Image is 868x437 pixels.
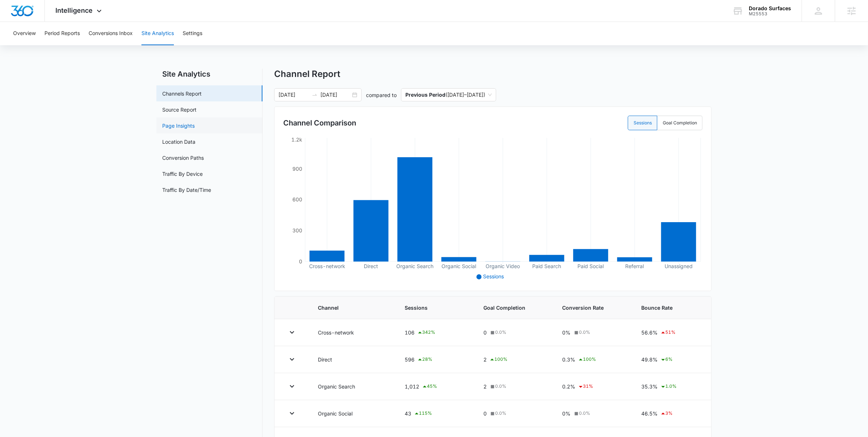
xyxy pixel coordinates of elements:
[483,383,545,390] div: 2
[562,410,623,417] div: 0%
[573,329,590,336] div: 0.0 %
[364,263,378,269] tspan: Direct
[162,138,195,146] a: Location Data
[292,196,302,202] tspan: 600
[660,355,673,364] div: 6 %
[483,410,545,417] div: 0
[486,263,520,270] tspan: Organic Video
[56,7,93,14] span: Intelligence
[279,91,309,99] input: Start date
[286,407,298,419] button: Toggle Row Expanded
[291,136,302,143] tspan: 1.2k
[665,263,693,270] tspan: Unassigned
[641,409,700,418] div: 46.5%
[162,122,195,129] a: Page Insights
[641,355,700,364] div: 49.8%
[309,346,396,373] td: Direct
[660,409,673,418] div: 3 %
[483,329,545,336] div: 0
[562,329,623,336] div: 0%
[320,91,351,99] input: End date
[44,22,80,45] button: Period Reports
[562,382,623,391] div: 0.2%
[292,166,302,172] tspan: 900
[162,90,202,97] a: Channels Report
[573,410,590,417] div: 0.0 %
[283,117,356,128] h3: Channel Comparison
[489,329,506,336] div: 0.0 %
[13,22,36,45] button: Overview
[489,383,506,390] div: 0.0 %
[483,355,545,364] div: 2
[309,373,396,400] td: Organic Search
[405,92,445,98] p: Previous Period
[156,69,262,80] h2: Site Analytics
[489,355,507,364] div: 100 %
[533,263,561,269] tspan: Paid Search
[641,328,700,337] div: 56.6%
[162,154,204,162] a: Conversion Paths
[299,258,302,264] tspan: 0
[405,304,466,312] span: Sessions
[183,22,202,45] button: Settings
[417,328,435,337] div: 342 %
[749,11,791,16] div: account id
[660,328,676,337] div: 51 %
[274,69,340,80] h1: Channel Report
[657,116,702,130] label: Goal Completion
[417,355,432,364] div: 28 %
[309,400,396,427] td: Organic Social
[162,186,211,194] a: Traffic By Date/Time
[660,382,677,391] div: 1.0 %
[483,273,504,279] span: Sessions
[405,89,492,101] span: ( [DATE] – [DATE] )
[89,22,133,45] button: Conversions Inbox
[318,304,387,312] span: Channel
[309,263,345,269] tspan: Cross-network
[405,409,466,418] div: 43
[405,382,466,391] div: 1,012
[562,304,623,312] span: Conversion Rate
[641,304,700,312] span: Bounce Rate
[562,355,623,364] div: 0.3%
[162,106,196,113] a: Source Report
[578,355,596,364] div: 100 %
[292,227,302,233] tspan: 300
[578,382,593,391] div: 31 %
[405,328,466,337] div: 106
[286,326,298,338] button: Toggle Row Expanded
[578,263,604,269] tspan: Paid Social
[141,22,174,45] button: Site Analytics
[405,355,466,364] div: 596
[396,263,433,270] tspan: Organic Search
[422,382,437,391] div: 45 %
[489,410,506,417] div: 0.0 %
[366,91,397,99] p: compared to
[162,170,203,178] a: Traffic By Device
[312,92,318,98] span: swap-right
[286,380,298,392] button: Toggle Row Expanded
[441,263,476,270] tspan: Organic Social
[312,92,318,98] span: to
[626,263,644,269] tspan: Referral
[414,409,432,418] div: 115 %
[749,5,791,11] div: account name
[483,304,545,312] span: Goal Completion
[309,319,396,346] td: Cross-network
[641,382,700,391] div: 35.3%
[286,353,298,365] button: Toggle Row Expanded
[628,116,657,130] label: Sessions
